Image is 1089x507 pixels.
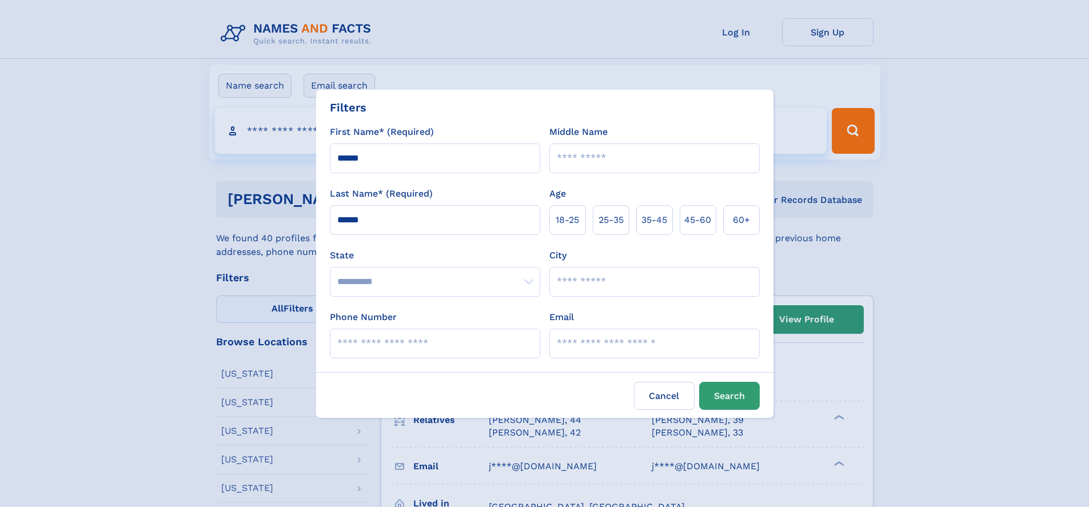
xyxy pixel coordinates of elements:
label: Phone Number [330,310,397,324]
label: City [549,249,567,262]
label: Age [549,187,566,201]
span: 60+ [733,213,750,227]
span: 25‑35 [599,213,624,227]
span: 45‑60 [684,213,711,227]
label: Last Name* (Required) [330,187,433,201]
label: First Name* (Required) [330,125,434,139]
label: Middle Name [549,125,608,139]
label: Cancel [634,382,695,410]
div: Filters [330,99,366,116]
span: 35‑45 [641,213,667,227]
label: State [330,249,540,262]
button: Search [699,382,760,410]
label: Email [549,310,574,324]
span: 18‑25 [556,213,579,227]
